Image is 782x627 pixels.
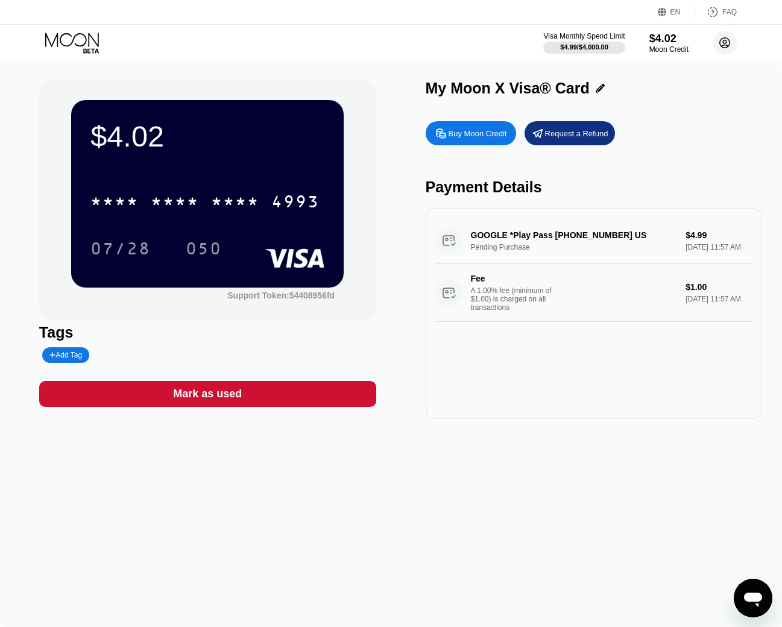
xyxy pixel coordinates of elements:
[649,45,689,54] div: Moon Credit
[271,194,320,213] div: 4993
[426,80,590,97] div: My Moon X Visa® Card
[560,43,608,51] div: $4.99 / $4,000.00
[435,264,753,322] div: FeeA 1.00% fee (minimum of $1.00) is charged on all transactions$1.00[DATE] 11:57 AM
[686,295,752,303] div: [DATE] 11:57 AM
[649,33,689,54] div: $4.02Moon Credit
[658,6,695,18] div: EN
[722,8,737,16] div: FAQ
[543,32,625,40] div: Visa Monthly Spend Limit
[734,579,772,617] iframe: 启动消息传送窗口的按钮
[686,282,752,292] div: $1.00
[471,274,555,283] div: Fee
[177,233,231,263] div: 050
[42,347,89,363] div: Add Tag
[543,32,625,54] div: Visa Monthly Spend Limit$4.99/$4,000.00
[39,381,376,407] div: Mark as used
[186,241,222,260] div: 050
[695,6,737,18] div: FAQ
[426,178,763,196] div: Payment Details
[545,128,608,139] div: Request a Refund
[449,128,507,139] div: Buy Moon Credit
[426,121,516,145] div: Buy Moon Credit
[227,291,335,300] div: Support Token:54408956fd
[471,286,561,312] div: A 1.00% fee (minimum of $1.00) is charged on all transactions
[173,387,242,401] div: Mark as used
[525,121,615,145] div: Request a Refund
[227,291,335,300] div: Support Token: 54408956fd
[81,233,160,263] div: 07/28
[39,324,376,341] div: Tags
[649,33,689,45] div: $4.02
[670,8,681,16] div: EN
[49,351,82,359] div: Add Tag
[90,119,324,153] div: $4.02
[90,241,151,260] div: 07/28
